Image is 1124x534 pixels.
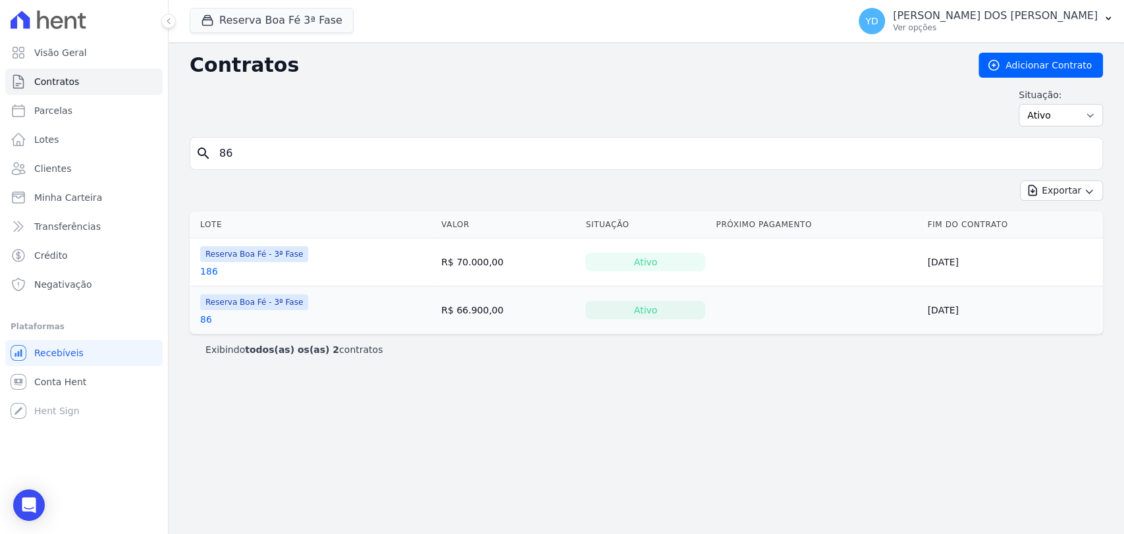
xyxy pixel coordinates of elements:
button: Reserva Boa Fé 3ª Fase [190,8,354,33]
a: Recebíveis [5,340,163,366]
span: Parcelas [34,104,72,117]
h2: Contratos [190,53,957,77]
button: YD [PERSON_NAME] DOS [PERSON_NAME] Ver opções [848,3,1124,40]
span: Reserva Boa Fé - 3ª Fase [200,294,308,310]
b: todos(as) os(as) 2 [245,344,339,355]
a: Conta Hent [5,369,163,395]
a: Minha Carteira [5,184,163,211]
a: Negativação [5,271,163,298]
button: Exportar [1020,180,1103,201]
input: Buscar por nome do lote [211,140,1097,167]
a: Parcelas [5,97,163,124]
span: Transferências [34,220,101,233]
th: Fim do Contrato [922,211,1103,238]
span: Reserva Boa Fé - 3ª Fase [200,246,308,262]
td: [DATE] [922,286,1103,334]
p: [PERSON_NAME] DOS [PERSON_NAME] [893,9,1098,22]
th: Lote [190,211,436,238]
span: Clientes [34,162,71,175]
p: Ver opções [893,22,1098,33]
span: Minha Carteira [34,191,102,204]
span: Negativação [34,278,92,291]
a: Clientes [5,155,163,182]
div: Ativo [585,301,705,319]
a: 186 [200,265,218,278]
i: search [196,146,211,161]
a: Visão Geral [5,40,163,66]
a: Lotes [5,126,163,153]
th: Valor [436,211,580,238]
span: Crédito [34,249,68,262]
a: 86 [200,313,212,326]
a: Transferências [5,213,163,240]
a: Contratos [5,68,163,95]
td: R$ 70.000,00 [436,238,580,286]
p: Exibindo contratos [205,343,383,356]
td: [DATE] [922,238,1103,286]
span: Recebíveis [34,346,84,360]
div: Open Intercom Messenger [13,489,45,521]
th: Próximo Pagamento [710,211,922,238]
label: Situação: [1019,88,1103,101]
span: Lotes [34,133,59,146]
span: Conta Hent [34,375,86,388]
a: Adicionar Contrato [978,53,1103,78]
div: Ativo [585,253,705,271]
span: Visão Geral [34,46,87,59]
span: Contratos [34,75,79,88]
div: Plataformas [11,319,157,334]
a: Crédito [5,242,163,269]
th: Situação [580,211,710,238]
span: YD [865,16,878,26]
td: R$ 66.900,00 [436,286,580,334]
